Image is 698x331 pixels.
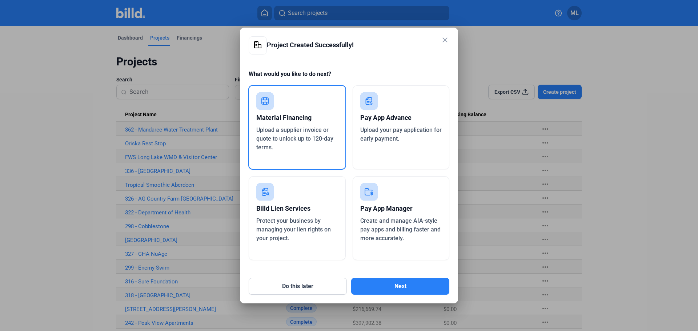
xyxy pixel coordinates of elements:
div: Project Created Successfully! [249,36,431,54]
button: Next [351,278,449,295]
button: Do this later [249,278,347,295]
span: Create and manage AIA-style pay apps and billing faster and more accurately. [360,217,441,242]
div: Material Financing [256,110,338,126]
div: What would you like to do next? [249,70,449,85]
div: Pay App Manager [360,201,442,217]
div: Billd Lien Services [256,201,338,217]
mat-icon: close [441,36,449,44]
span: Upload your pay application for early payment. [360,126,442,142]
span: Upload a supplier invoice or quote to unlock up to 120-day terms. [256,126,333,151]
div: Pay App Advance [360,110,442,126]
span: Protect your business by managing your lien rights on your project. [256,217,331,242]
